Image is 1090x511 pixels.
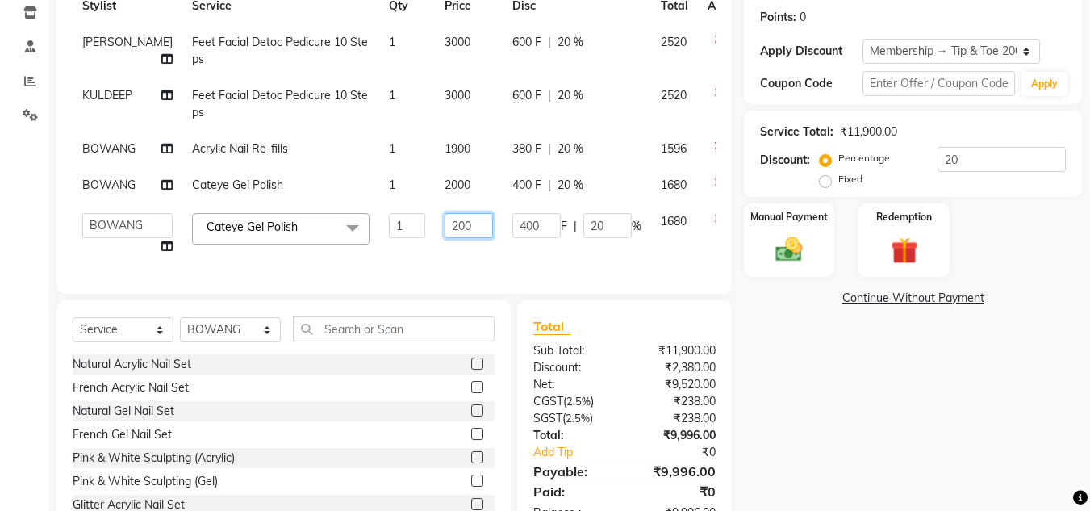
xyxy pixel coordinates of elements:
[445,35,470,49] span: 3000
[632,218,641,235] span: %
[512,177,541,194] span: 400 F
[521,359,624,376] div: Discount:
[624,427,728,444] div: ₹9,996.00
[624,462,728,481] div: ₹9,996.00
[521,393,624,410] div: ( )
[558,177,583,194] span: 20 %
[661,214,687,228] span: 1680
[192,141,288,156] span: Acrylic Nail Re-fills
[838,172,862,186] label: Fixed
[548,87,551,104] span: |
[760,124,833,140] div: Service Total:
[750,210,828,224] label: Manual Payment
[73,426,172,443] div: French Gel Nail Set
[207,220,298,234] span: Cateye Gel Polish
[192,35,368,66] span: Feet Facial Detoc Pedicure 10 Steps
[548,34,551,51] span: |
[82,88,132,103] span: KULDEEP
[445,141,470,156] span: 1900
[642,444,729,461] div: ₹0
[521,482,624,501] div: Paid:
[747,290,1079,307] a: Continue Without Payment
[566,395,591,408] span: 2.5%
[82,141,136,156] span: BOWANG
[389,178,395,192] span: 1
[512,140,541,157] span: 380 F
[624,393,728,410] div: ₹238.00
[840,124,897,140] div: ₹11,900.00
[192,88,368,119] span: Feet Facial Detoc Pedicure 10 Steps
[192,178,283,192] span: Cateye Gel Polish
[800,9,806,26] div: 0
[293,316,495,341] input: Search or Scan
[298,220,305,234] a: x
[558,140,583,157] span: 20 %
[521,427,624,444] div: Total:
[73,450,235,467] div: Pink & White Sculpting (Acrylic)
[566,412,590,425] span: 2.5%
[661,35,687,49] span: 2520
[548,177,551,194] span: |
[533,318,570,335] span: Total
[82,35,173,49] span: [PERSON_NAME]
[760,152,810,169] div: Discount:
[389,141,395,156] span: 1
[73,403,174,420] div: Natural Gel Nail Set
[533,411,562,425] span: SGST
[521,444,641,461] a: Add Tip
[876,210,932,224] label: Redemption
[624,410,728,427] div: ₹238.00
[624,359,728,376] div: ₹2,380.00
[73,356,191,373] div: Natural Acrylic Nail Set
[521,462,624,481] div: Payable:
[73,473,218,490] div: Pink & White Sculpting (Gel)
[445,178,470,192] span: 2000
[883,234,926,267] img: _gift.svg
[760,9,796,26] div: Points:
[661,141,687,156] span: 1596
[521,342,624,359] div: Sub Total:
[838,151,890,165] label: Percentage
[624,482,728,501] div: ₹0
[533,394,563,408] span: CGST
[760,43,862,60] div: Apply Discount
[558,34,583,51] span: 20 %
[767,234,811,265] img: _cash.svg
[1021,72,1067,96] button: Apply
[389,35,395,49] span: 1
[389,88,395,103] span: 1
[661,88,687,103] span: 2520
[760,75,862,92] div: Coupon Code
[862,71,1015,96] input: Enter Offer / Coupon Code
[661,178,687,192] span: 1680
[561,218,567,235] span: F
[512,34,541,51] span: 600 F
[445,88,470,103] span: 3000
[558,87,583,104] span: 20 %
[521,376,624,393] div: Net:
[548,140,551,157] span: |
[82,178,136,192] span: BOWANG
[521,410,624,427] div: ( )
[624,376,728,393] div: ₹9,520.00
[574,218,577,235] span: |
[512,87,541,104] span: 600 F
[624,342,728,359] div: ₹11,900.00
[73,379,189,396] div: French Acrylic Nail Set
